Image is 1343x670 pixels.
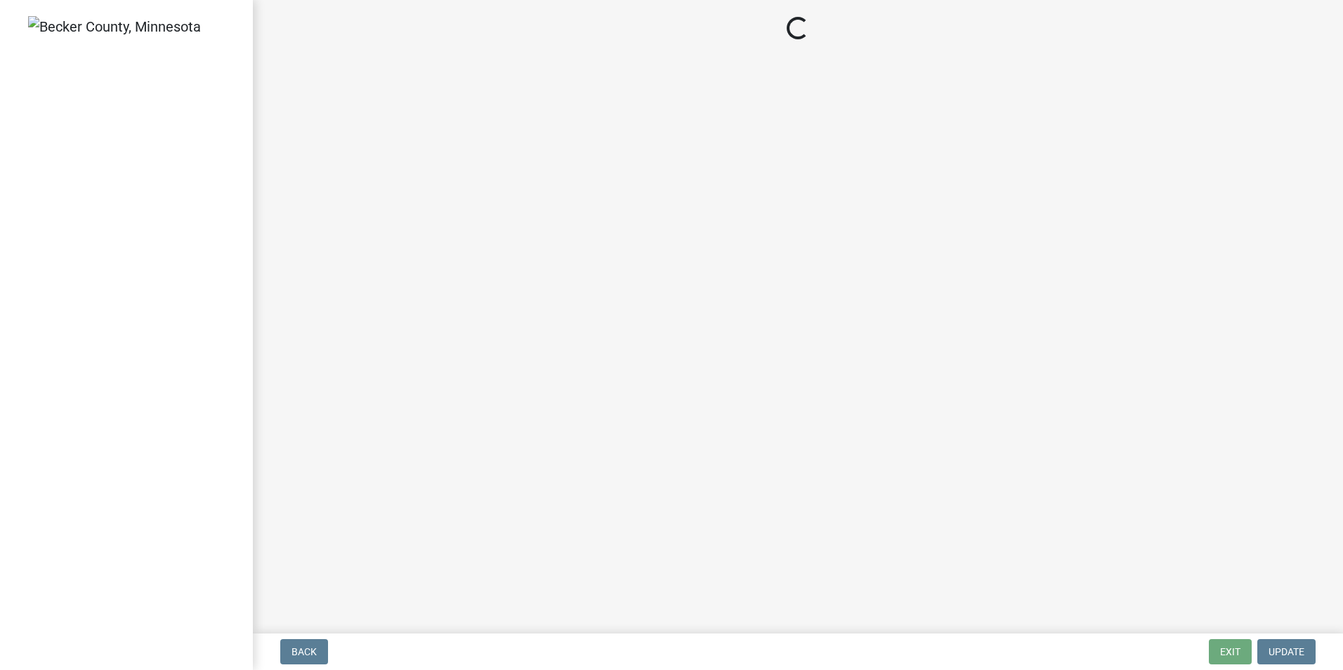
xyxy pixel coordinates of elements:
[1257,639,1316,664] button: Update
[291,646,317,657] span: Back
[1269,646,1304,657] span: Update
[280,639,328,664] button: Back
[1209,639,1252,664] button: Exit
[28,16,201,37] img: Becker County, Minnesota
